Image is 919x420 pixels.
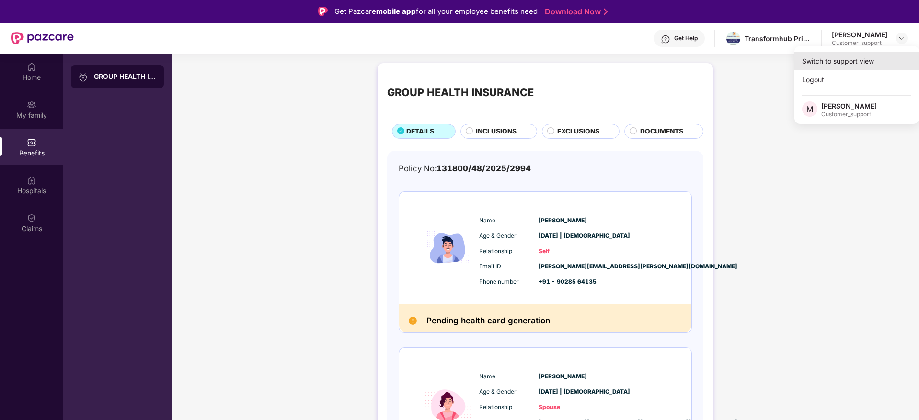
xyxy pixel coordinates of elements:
[479,277,527,287] span: Phone number
[745,34,812,43] div: Transformhub Private Limited
[661,34,670,44] img: svg+xml;base64,PHN2ZyBpZD0iSGVscC0zMngzMiIgeG1sbnM9Imh0dHA6Ly93d3cudzMub3JnLzIwMDAvc3ZnIiB3aWR0aD...
[726,29,740,48] img: Logo_On_White%20(1)%20(2).png
[476,126,517,137] span: INCLUSIONS
[539,403,586,412] span: Spouse
[527,216,529,226] span: :
[479,387,527,397] span: Age & Gender
[527,402,529,412] span: :
[527,262,529,272] span: :
[832,39,887,47] div: Customer_support
[545,7,605,17] a: Download Now
[376,7,416,16] strong: mobile app
[409,317,417,325] img: Pending
[527,277,529,287] span: :
[94,72,156,81] div: GROUP HEALTH INSURANCE
[406,126,434,137] span: DETAILS
[527,387,529,397] span: :
[399,162,531,175] div: Policy No:
[898,34,906,42] img: svg+xml;base64,PHN2ZyBpZD0iRHJvcGRvd24tMzJ4MzIiIHhtbG5zPSJodHRwOi8vd3d3LnczLm9yZy8yMDAwL3N2ZyIgd2...
[479,216,527,225] span: Name
[27,138,36,147] img: svg+xml;base64,PHN2ZyBpZD0iQmVuZWZpdHMiIHhtbG5zPSJodHRwOi8vd3d3LnczLm9yZy8yMDAwL3N2ZyIgd2lkdGg9Ij...
[806,103,813,115] span: M
[821,101,877,111] div: [PERSON_NAME]
[426,314,550,328] h2: Pending health card generation
[527,371,529,382] span: :
[794,52,919,70] div: Switch to support view
[27,176,36,185] img: svg+xml;base64,PHN2ZyBpZD0iSG9zcGl0YWxzIiB4bWxucz0iaHR0cDovL3d3dy53My5vcmcvMjAwMC9zdmciIHdpZHRoPS...
[539,387,586,397] span: [DATE] | [DEMOGRAPHIC_DATA]
[640,126,683,137] span: DOCUMENTS
[387,84,534,100] div: GROUP HEALTH INSURANCE
[479,247,527,256] span: Relationship
[479,403,527,412] span: Relationship
[318,7,328,16] img: Logo
[539,277,586,287] span: +91 - 90285 64135
[479,232,527,241] span: Age & Gender
[794,70,919,89] div: Logout
[539,247,586,256] span: Self
[437,164,531,173] span: 131800/48/2025/2994
[419,201,477,295] img: icon
[527,231,529,242] span: :
[27,213,36,223] img: svg+xml;base64,PHN2ZyBpZD0iQ2xhaW0iIHhtbG5zPSJodHRwOi8vd3d3LnczLm9yZy8yMDAwL3N2ZyIgd2lkdGg9IjIwIi...
[604,7,608,17] img: Stroke
[527,246,529,257] span: :
[27,100,36,110] img: svg+xml;base64,PHN2ZyB3aWR0aD0iMjAiIGhlaWdodD0iMjAiIHZpZXdCb3g9IjAgMCAyMCAyMCIgZmlsbD0ibm9uZSIgeG...
[539,232,586,241] span: [DATE] | [DEMOGRAPHIC_DATA]
[832,30,887,39] div: [PERSON_NAME]
[539,372,586,381] span: [PERSON_NAME]
[11,32,74,44] img: New Pazcare Logo
[79,72,88,82] img: svg+xml;base64,PHN2ZyB3aWR0aD0iMjAiIGhlaWdodD0iMjAiIHZpZXdCb3g9IjAgMCAyMCAyMCIgZmlsbD0ibm9uZSIgeG...
[539,262,586,271] span: [PERSON_NAME][EMAIL_ADDRESS][PERSON_NAME][DOMAIN_NAME]
[334,6,538,17] div: Get Pazcare for all your employee benefits need
[27,62,36,72] img: svg+xml;base64,PHN2ZyBpZD0iSG9tZSIgeG1sbnM9Imh0dHA6Ly93d3cudzMub3JnLzIwMDAvc3ZnIiB3aWR0aD0iMjAiIG...
[821,111,877,118] div: Customer_support
[479,372,527,381] span: Name
[539,216,586,225] span: [PERSON_NAME]
[674,34,698,42] div: Get Help
[557,126,599,137] span: EXCLUSIONS
[479,262,527,271] span: Email ID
